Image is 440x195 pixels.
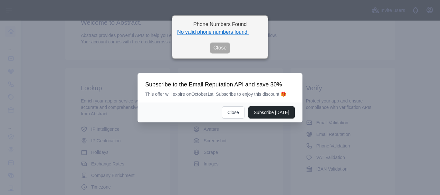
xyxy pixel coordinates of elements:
button: Close [210,42,230,53]
p: This offer will expire on October 1st. Subscribe to enjoy this discount 🎁 [145,91,295,97]
li: No valid phone numbers found. [177,28,263,36]
h2: Phone Numbers Found [177,21,263,28]
button: Close [222,106,244,119]
h3: Subscribe to the Email Reputation API and save 30% [145,81,295,88]
button: Subscribe [DATE] [248,106,295,119]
